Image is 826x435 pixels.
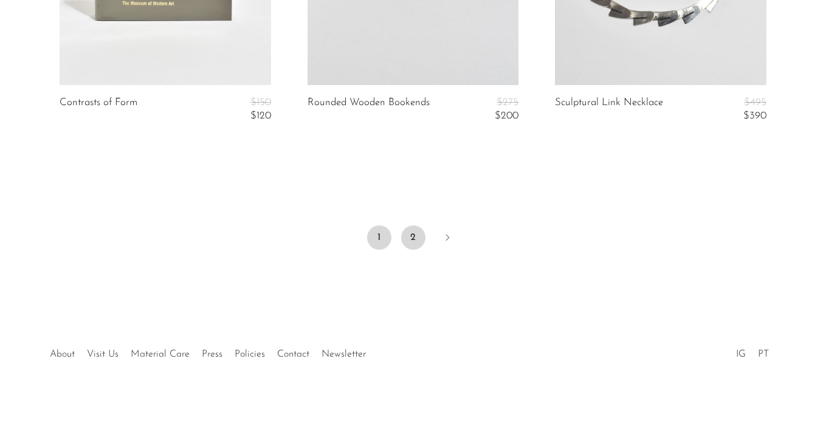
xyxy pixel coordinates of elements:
[277,349,309,359] a: Contact
[744,97,766,108] span: $495
[87,349,119,359] a: Visit Us
[250,111,271,121] span: $120
[60,97,137,122] a: Contrasts of Form
[743,111,766,121] span: $390
[131,349,190,359] a: Material Care
[435,225,459,252] a: Next
[736,349,746,359] a: IG
[235,349,265,359] a: Policies
[250,97,271,108] span: $150
[497,97,518,108] span: $275
[308,97,430,122] a: Rounded Wooden Bookends
[202,349,222,359] a: Press
[730,340,775,363] ul: Social Medias
[367,225,391,250] span: 1
[495,111,518,121] span: $200
[44,340,372,363] ul: Quick links
[758,349,769,359] a: PT
[555,97,663,122] a: Sculptural Link Necklace
[50,349,75,359] a: About
[401,225,425,250] a: 2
